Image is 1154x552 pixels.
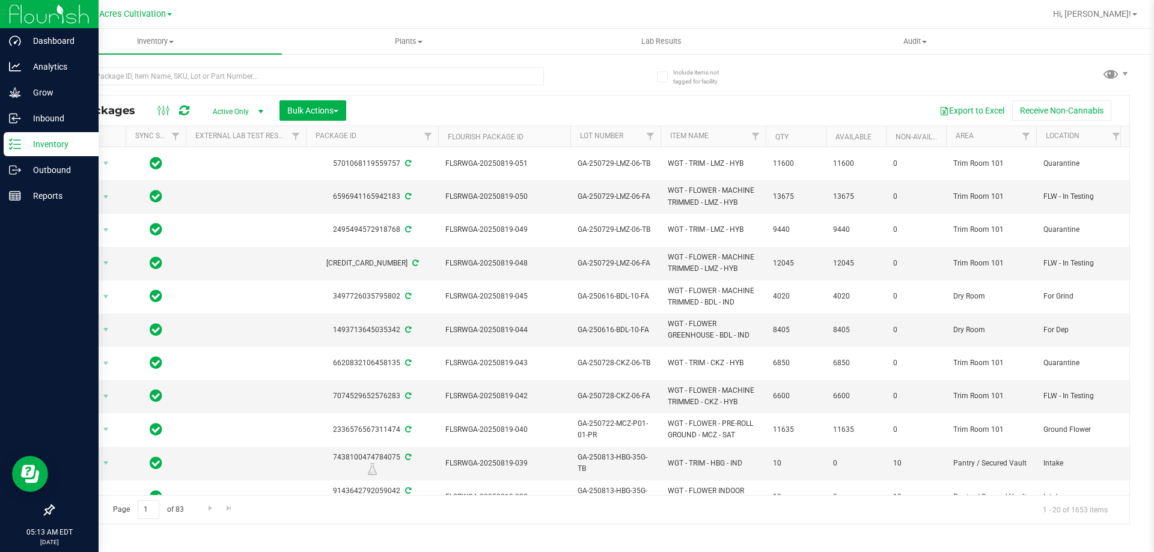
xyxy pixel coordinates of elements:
[304,390,440,402] div: 7074529652576283
[578,390,653,402] span: GA-250728-CKZ-06-FA
[9,164,21,176] inline-svg: Outbound
[896,133,949,141] a: Non-Available
[893,258,939,269] span: 0
[833,158,879,169] span: 11600
[445,491,563,503] span: FLSRWGA-20250819-038
[670,132,709,140] a: Item Name
[578,324,653,336] span: GA-250616-BDL-10-FA
[304,463,440,475] div: R&D Lab Sample
[287,106,338,115] span: Bulk Actions
[893,458,939,469] span: 10
[403,487,411,495] span: Sync from Compliance System
[1043,324,1119,336] span: For Dep
[673,68,733,86] span: Include items not tagged for facility
[580,132,623,140] a: Lot Number
[403,159,411,168] span: Sync from Compliance System
[833,424,879,435] span: 11635
[1043,224,1119,235] span: Quarantine
[953,158,1029,169] span: Trim Room 101
[445,390,563,402] span: FLSRWGA-20250819-042
[221,500,238,517] a: Go to the last page
[833,491,879,503] span: 0
[63,104,147,117] span: All Packages
[773,291,819,302] span: 4020
[150,387,162,404] span: In Sync
[1043,491,1119,503] span: Intake
[578,191,653,202] span: GA-250729-LMZ-06-FA
[668,485,759,508] span: WGT - FLOWER INDOOR PREMIUM - HBG - IND
[445,191,563,202] span: FLSRWGA-20250819-050
[403,453,411,461] span: Sync from Compliance System
[668,418,759,441] span: WGT - FLOWER - PRE-ROLL GROUND - MCZ - SAT
[304,357,440,369] div: 6620832106458135
[953,357,1029,369] span: Trim Room 101
[578,158,653,169] span: GA-250729-LMZ-06-TB
[21,59,93,74] p: Analytics
[893,491,939,503] span: 10
[445,224,563,235] span: FLSRWGA-20250819-049
[625,36,698,47] span: Lab Results
[150,221,162,238] span: In Sync
[953,258,1029,269] span: Trim Room 101
[304,224,440,235] div: 2495494572918768
[578,452,653,475] span: GA-250813-HBG-35G-TB
[773,224,819,235] span: 9440
[833,458,879,469] span: 0
[668,385,759,408] span: WGT - FLOWER - MACHINE TRIMMED - CKZ - HYB
[279,100,346,121] button: Bulk Actions
[578,224,653,235] span: GA-250729-LMZ-06-TB
[21,189,93,203] p: Reports
[641,126,661,147] a: Filter
[1043,191,1119,202] span: FLW - In Testing
[746,126,766,147] a: Filter
[403,392,411,400] span: Sync from Compliance System
[668,285,759,308] span: WGT - FLOWER - MACHINE TRIMMED - BDL - IND
[833,258,879,269] span: 12045
[668,158,759,169] span: WGT - TRIM - LMZ - HYB
[833,191,879,202] span: 13675
[99,255,114,271] span: select
[12,456,48,492] iframe: Resource center
[9,86,21,99] inline-svg: Grow
[5,527,93,538] p: 05:13 AM EDT
[953,390,1029,402] span: Trim Room 101
[9,190,21,202] inline-svg: Reports
[953,424,1029,435] span: Trim Room 101
[73,9,166,19] span: Green Acres Cultivation
[316,132,356,140] a: Package ID
[773,357,819,369] span: 6850
[668,185,759,208] span: WGT - FLOWER - MACHINE TRIMMED - LMZ - HYB
[932,100,1012,121] button: Export to Excel
[835,133,872,141] a: Available
[445,458,563,469] span: FLSRWGA-20250819-039
[578,291,653,302] span: GA-250616-BDL-10-FA
[99,155,114,172] span: select
[773,191,819,202] span: 13675
[1046,132,1079,140] a: Location
[99,455,114,472] span: select
[445,357,563,369] span: FLSRWGA-20250819-043
[833,224,879,235] span: 9440
[403,359,411,367] span: Sync from Compliance System
[53,67,544,85] input: Search Package ID, Item Name, SKU, Lot or Part Number...
[445,258,563,269] span: FLSRWGA-20250819-048
[150,455,162,472] span: In Sync
[304,424,440,435] div: 2336576567311474
[150,255,162,271] span: In Sync
[304,258,440,269] div: [CREDIT_CARD_NUMBER]
[893,357,939,369] span: 0
[21,85,93,100] p: Grow
[9,61,21,73] inline-svg: Analytics
[833,324,879,336] span: 8405
[29,36,282,47] span: Inventory
[773,324,819,336] span: 8405
[1043,158,1119,169] span: Quarantine
[893,390,939,402] span: 0
[99,288,114,305] span: select
[195,132,290,140] a: External Lab Test Result
[668,458,759,469] span: WGT - TRIM - HBG - IND
[304,324,440,336] div: 1493713645035342
[1043,458,1119,469] span: Intake
[578,485,653,508] span: GA-250813-HBG-35G-FA
[833,390,879,402] span: 6600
